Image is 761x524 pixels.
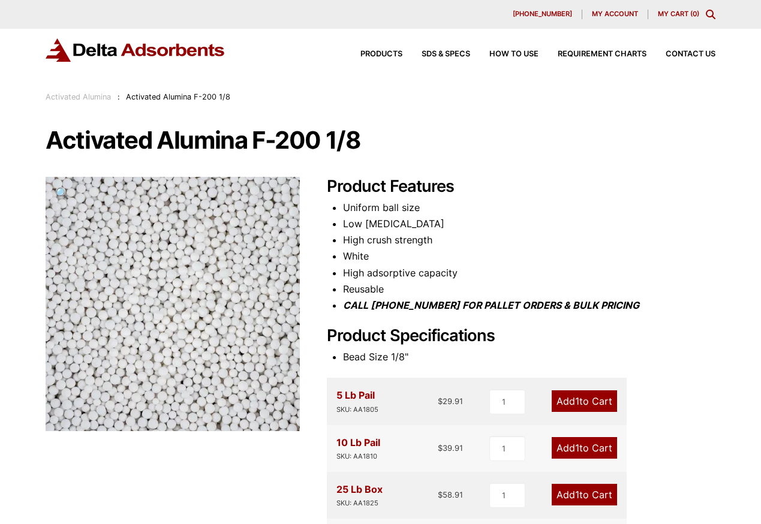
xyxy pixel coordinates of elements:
[503,10,582,19] a: [PHONE_NUMBER]
[438,396,463,406] bdi: 29.91
[592,11,638,17] span: My account
[552,484,617,505] a: Add1to Cart
[558,50,646,58] span: Requirement Charts
[575,489,579,501] span: 1
[693,10,697,18] span: 0
[341,50,402,58] a: Products
[552,437,617,459] a: Add1to Cart
[343,248,715,264] li: White
[360,50,402,58] span: Products
[438,443,443,453] span: $
[582,10,648,19] a: My account
[336,481,383,509] div: 25 Lb Box
[438,490,463,499] bdi: 58.91
[46,177,79,210] a: View full-screen image gallery
[343,281,715,297] li: Reusable
[658,10,699,18] a: My Cart (0)
[46,128,715,153] h1: Activated Alumina F-200 1/8
[336,435,380,462] div: 10 Lb Pail
[343,349,715,365] li: Bead Size 1/8"
[126,92,230,101] span: Activated Alumina F-200 1/8
[343,216,715,232] li: Low [MEDICAL_DATA]
[336,387,378,415] div: 5 Lb Pail
[336,498,383,509] div: SKU: AA1825
[55,186,69,200] span: 🔍
[552,390,617,412] a: Add1to Cart
[489,50,539,58] span: How to Use
[336,404,378,415] div: SKU: AA1805
[343,232,715,248] li: High crush strength
[46,92,111,101] a: Activated Alumina
[539,50,646,58] a: Requirement Charts
[46,38,225,62] img: Delta Adsorbents
[575,395,579,407] span: 1
[438,443,463,453] bdi: 39.91
[666,50,715,58] span: Contact Us
[470,50,539,58] a: How to Use
[422,50,470,58] span: SDS & SPECS
[336,451,380,462] div: SKU: AA1810
[343,200,715,216] li: Uniform ball size
[343,265,715,281] li: High adsorptive capacity
[438,396,443,406] span: $
[438,490,443,499] span: $
[118,92,120,101] span: :
[327,326,715,346] h2: Product Specifications
[646,50,715,58] a: Contact Us
[402,50,470,58] a: SDS & SPECS
[706,10,715,19] div: Toggle Modal Content
[513,11,572,17] span: [PHONE_NUMBER]
[575,442,579,454] span: 1
[343,299,639,311] i: CALL [PHONE_NUMBER] FOR PALLET ORDERS & BULK PRICING
[327,177,715,197] h2: Product Features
